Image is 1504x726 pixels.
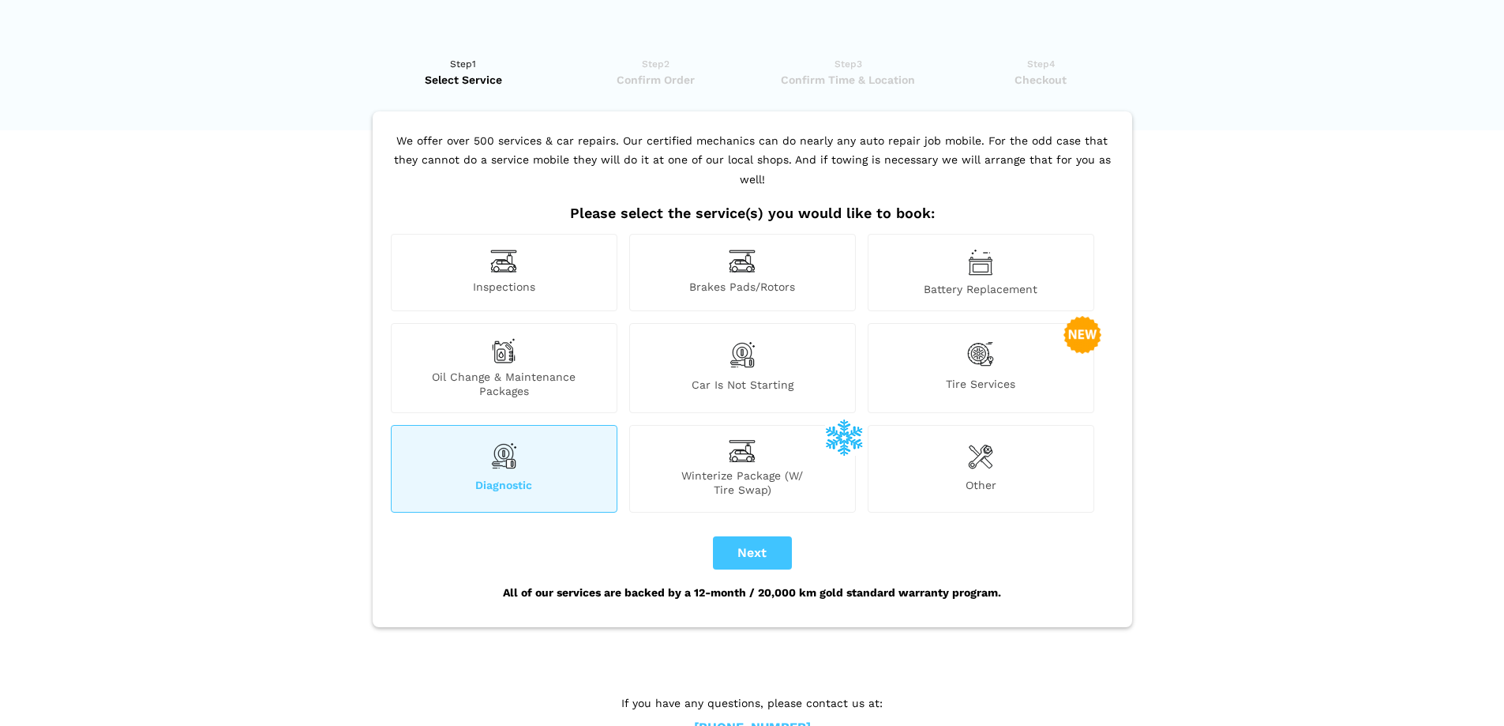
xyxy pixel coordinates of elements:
[630,378,855,398] span: Car is not starting
[504,694,1001,712] p: If you have any questions, please contact us at:
[564,72,747,88] span: Confirm Order
[387,570,1118,615] div: All of our services are backed by a 12-month / 20,000 km gold standard warranty program.
[387,131,1118,205] p: We offer over 500 services & car repairs. Our certified mechanics can do nearly any auto repair j...
[868,282,1093,296] span: Battery Replacement
[373,72,555,88] span: Select Service
[392,370,617,398] span: Oil Change & Maintenance Packages
[757,72,940,88] span: Confirm Time & Location
[950,72,1132,88] span: Checkout
[373,56,555,88] a: Step1
[392,478,617,497] span: Diagnostic
[713,536,792,570] button: Next
[392,280,617,296] span: Inspections
[564,56,747,88] a: Step2
[757,56,940,88] a: Step3
[630,468,855,497] span: Winterize Package (W/ Tire Swap)
[868,377,1093,398] span: Tire Services
[825,418,863,456] img: winterize-icon_1.png
[1063,316,1101,354] img: new-badge-2-48.png
[387,205,1118,222] h2: Please select the service(s) you would like to book:
[630,280,855,296] span: Brakes Pads/Rotors
[868,478,1093,497] span: Other
[950,56,1132,88] a: Step4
